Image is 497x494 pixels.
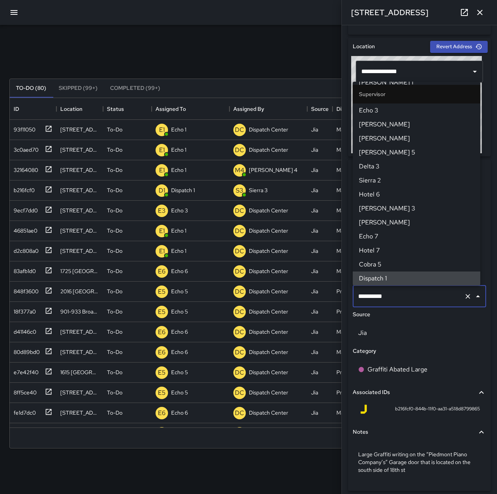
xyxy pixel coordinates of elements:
[10,203,38,214] div: 9ecf7dd0
[311,389,318,396] div: Jia
[359,274,474,283] span: Dispatch 1
[336,207,368,214] div: Maintenance
[158,408,166,418] p: E6
[249,348,288,356] p: Dispatch Center
[171,308,188,315] p: Echo 5
[249,126,288,133] p: Dispatch Center
[107,409,122,417] p: To-Do
[10,426,37,437] div: 85cf6a50
[311,348,318,356] div: Jia
[10,79,52,98] button: To-Do (80)
[171,126,186,133] p: Echo 1
[107,389,122,396] p: To-Do
[107,126,122,133] p: To-Do
[152,98,229,120] div: Assigned To
[14,98,19,120] div: ID
[235,226,244,236] p: DC
[103,98,152,120] div: Status
[10,284,38,295] div: 848f3600
[171,389,188,396] p: Echo 5
[311,98,329,120] div: Source
[107,287,122,295] p: To-Do
[159,247,165,256] p: E1
[159,186,165,195] p: D1
[10,365,38,376] div: e7e42f40
[107,247,122,255] p: To-Do
[171,146,186,154] p: Echo 1
[107,98,124,120] div: Status
[311,308,318,315] div: Jia
[10,406,36,417] div: fe1d7dc0
[249,267,288,275] p: Dispatch Center
[60,207,99,214] div: 459 8th Street
[52,79,104,98] button: Skipped (99+)
[235,408,244,418] p: DC
[158,206,166,215] p: E3
[171,348,188,356] p: Echo 6
[249,409,288,417] p: Dispatch Center
[359,120,474,129] span: [PERSON_NAME]
[359,134,474,143] span: [PERSON_NAME]
[60,267,99,275] div: 1725 Broadway
[60,126,99,133] div: 921 Washington Street
[336,166,368,174] div: Maintenance
[336,186,368,194] div: Maintenance
[311,166,318,174] div: Jia
[249,308,288,315] p: Dispatch Center
[336,287,377,295] div: Pressure Washing
[158,388,166,398] p: E5
[336,247,368,255] div: Maintenance
[336,267,368,275] div: Maintenance
[311,328,318,336] div: Jia
[311,409,318,417] div: Jia
[249,227,288,235] p: Dispatch Center
[311,186,318,194] div: Jia
[359,218,474,227] span: [PERSON_NAME]
[158,307,166,317] p: E5
[10,305,36,315] div: 18f377a0
[249,247,288,255] p: Dispatch Center
[311,207,318,214] div: Jia
[336,368,377,376] div: Pressure Washing
[60,308,99,315] div: 901-933 Broadway
[10,123,35,133] div: 93f11050
[10,325,36,336] div: d41146c0
[60,247,99,255] div: 351 17th Street
[10,163,38,174] div: 32164080
[235,368,244,377] p: DC
[60,98,82,120] div: Location
[107,227,122,235] p: To-Do
[60,227,99,235] div: 489 8th Street
[307,98,332,120] div: Source
[353,85,480,103] li: Supervisor
[235,247,244,256] p: DC
[236,186,243,195] p: S3
[171,166,186,174] p: Echo 1
[156,98,186,120] div: Assigned To
[158,368,166,377] p: E5
[107,308,122,315] p: To-Do
[60,348,99,356] div: 303 19th Street
[60,368,99,376] div: 1615 Broadway
[336,409,368,417] div: Maintenance
[311,247,318,255] div: Jia
[10,385,37,396] div: 8ff5ce40
[158,348,166,357] p: E6
[311,287,318,295] div: Jia
[107,348,122,356] p: To-Do
[60,146,99,154] div: 146 Grand Avenue
[235,125,244,135] p: DC
[359,260,474,269] span: Cobra 5
[10,183,35,194] div: b216fcf0
[336,328,368,336] div: Maintenance
[159,226,165,236] p: E1
[249,287,288,295] p: Dispatch Center
[336,146,368,154] div: Maintenance
[235,287,244,296] p: DC
[336,126,368,133] div: Maintenance
[60,409,99,417] div: 337 19th Street
[171,287,188,295] p: Echo 5
[60,166,99,174] div: 401 15th Street
[171,207,188,214] p: Echo 3
[359,106,474,115] span: Echo 3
